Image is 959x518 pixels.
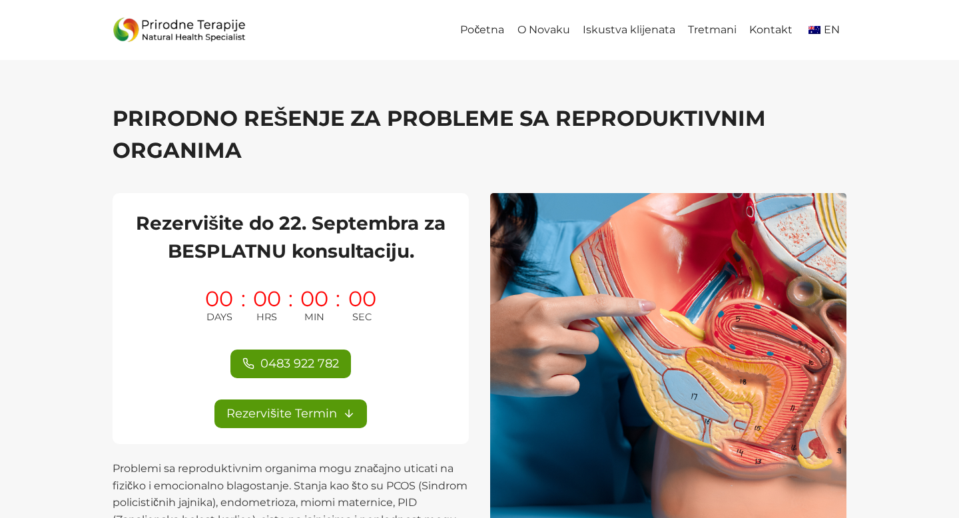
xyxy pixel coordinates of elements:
a: Rezervišite Termin [214,399,367,428]
span: 00 [205,288,233,310]
span: 0483 922 782 [260,354,339,374]
span: SEC [352,310,372,325]
a: O Novaku [511,15,576,45]
h1: PRIRODNO REŠENJE ZA PROBLEME SA REPRODUKTIVNIM ORGANIMA [113,103,846,166]
img: Prirodne_Terapije_Logo - Prirodne Terapije [113,14,246,47]
a: Tretmani [681,15,743,45]
a: Kontakt [743,15,799,45]
span: HRS [256,310,277,325]
span: Rezervišite Termin [226,404,337,423]
span: 00 [300,288,328,310]
a: Iskustva klijenata [576,15,681,45]
span: : [336,288,340,325]
span: 00 [348,288,376,310]
a: 0483 922 782 [230,350,351,378]
span: 00 [253,288,281,310]
nav: Primary Navigation [454,15,846,45]
span: MIN [304,310,324,325]
span: DAYS [206,310,232,325]
span: : [288,288,293,325]
a: Početna [454,15,511,45]
span: EN [824,23,840,36]
img: English [808,26,820,34]
h2: Rezervišite do 22. Septembra za BESPLATNU konsultaciju. [129,209,453,265]
a: en_AUEN [799,15,846,45]
span: : [241,288,246,325]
